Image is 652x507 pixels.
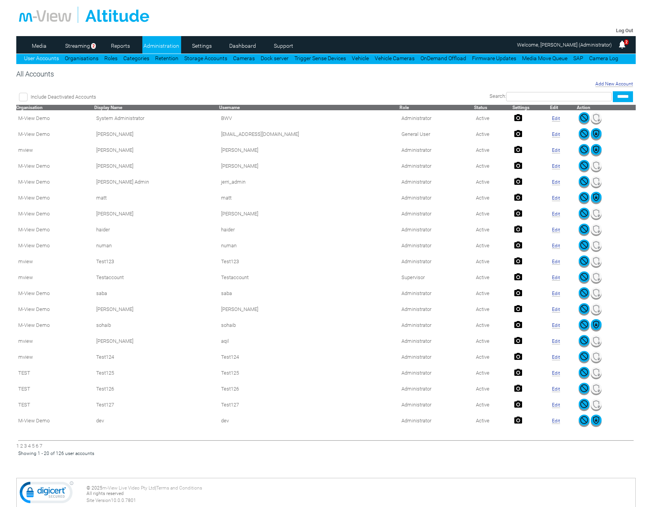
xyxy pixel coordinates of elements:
[573,55,583,61] a: SAP
[591,271,602,282] img: mfa-shield-white-icon.svg
[18,306,50,312] span: M-View Demo
[552,354,560,360] a: Edit
[18,115,50,121] span: M-View Demo
[233,55,255,61] a: Cameras
[591,399,602,410] img: mfa-shield-white-icon.svg
[18,179,50,185] span: M-View Demo
[18,402,30,408] span: TEST
[591,134,602,140] a: Reset MFA
[221,243,237,248] span: numan
[552,132,560,137] a: Edit
[579,389,590,395] a: Deactivate
[96,370,114,376] span: Contact Method: SMS and Email
[221,131,299,137] span: matt@mview.com.au
[474,381,512,397] td: Active
[18,274,33,280] span: mview
[400,349,474,365] td: Administrator
[552,402,560,408] a: Edit
[474,110,512,126] td: Active
[579,421,590,427] a: Deactivate
[400,301,474,317] td: Administrator
[591,150,602,156] a: Reset MFA
[474,174,512,190] td: Active
[514,161,522,169] img: camera24.png
[552,179,560,185] a: Edit
[591,415,602,425] img: mfa-shield-green-icon.svg
[474,365,512,381] td: Active
[591,351,602,362] img: mfa-shield-white-icon.svg
[219,105,240,110] a: Username
[18,451,94,456] span: Showing 1 - 20 of 126 user accounts
[579,373,590,379] a: Deactivate
[591,230,602,236] a: MFA Not Set
[221,402,239,408] span: Test127
[474,333,512,349] td: Active
[579,192,590,203] img: user-active-green-icon.svg
[96,243,112,248] span: Contact Method: SMS and Email
[579,246,590,252] a: Deactivate
[18,211,50,217] span: M-View Demo
[96,290,107,296] span: Contact Method: SMS and Email
[591,240,602,250] img: mfa-shield-white-icon.svg
[184,55,227,61] a: Storage Accounts
[514,416,522,424] img: camera24.png
[514,305,522,313] img: camera24.png
[221,418,229,424] span: dev
[239,91,633,102] div: Search:
[591,287,602,298] img: mfa-shield-white-icon.svg
[18,322,50,328] span: M-View Demo
[474,349,512,365] td: Active
[591,367,602,378] img: mfa-shield-white-icon.svg
[514,384,522,392] img: camera24.png
[514,177,522,185] img: camera24.png
[579,262,590,267] a: Deactivate
[400,238,474,253] td: Administrator
[221,259,239,264] span: Test123
[514,289,522,297] img: camera24.png
[352,55,369,61] a: Vehicle
[96,179,149,185] span: Contact Method: SMS and Email
[591,335,602,346] img: mfa-shield-white-icon.svg
[96,211,133,217] span: Contact Method: SMS and Email
[579,303,590,314] img: user-active-green-icon.svg
[514,368,522,376] img: camera24.png
[94,105,122,110] a: Display Name
[36,443,38,449] a: 6
[591,389,602,395] a: MFA Not Set
[512,105,550,110] th: Settings
[514,225,522,233] img: camera24.png
[579,351,590,362] img: user-active-green-icon.svg
[579,278,590,283] a: Deactivate
[579,150,590,156] a: Deactivate
[579,230,590,236] a: Deactivate
[221,195,232,201] span: matt
[579,357,590,363] a: Deactivate
[591,383,602,394] img: mfa-shield-white-icon.svg
[221,227,235,233] span: haider
[96,338,133,344] span: Contact Method: SMS and Email
[579,112,590,123] img: user-active-green-icon.svg
[579,255,590,266] img: user-active-green-icon.svg
[474,301,512,317] td: Active
[221,147,258,153] span: selina
[591,128,602,139] img: mfa-shield-green-icon.svg
[221,338,229,344] span: aqil
[221,179,246,185] span: jerri_admin
[20,40,58,52] a: Media
[591,182,602,188] a: MFA Not Set
[514,209,522,217] img: camera24.png
[577,105,636,110] th: Action
[28,443,31,449] a: 4
[156,485,202,491] a: Terms and Conditions
[474,269,512,285] td: Active
[552,418,560,424] a: Edit
[102,40,139,52] a: Reports
[579,128,590,139] img: user-active-green-icon.svg
[579,325,590,331] a: Deactivate
[400,269,474,285] td: Supervisor
[18,370,30,376] span: TEST
[400,126,474,142] td: General User
[18,418,50,424] span: M-View Demo
[616,28,633,33] a: Log Out
[579,240,590,250] img: user-active-green-icon.svg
